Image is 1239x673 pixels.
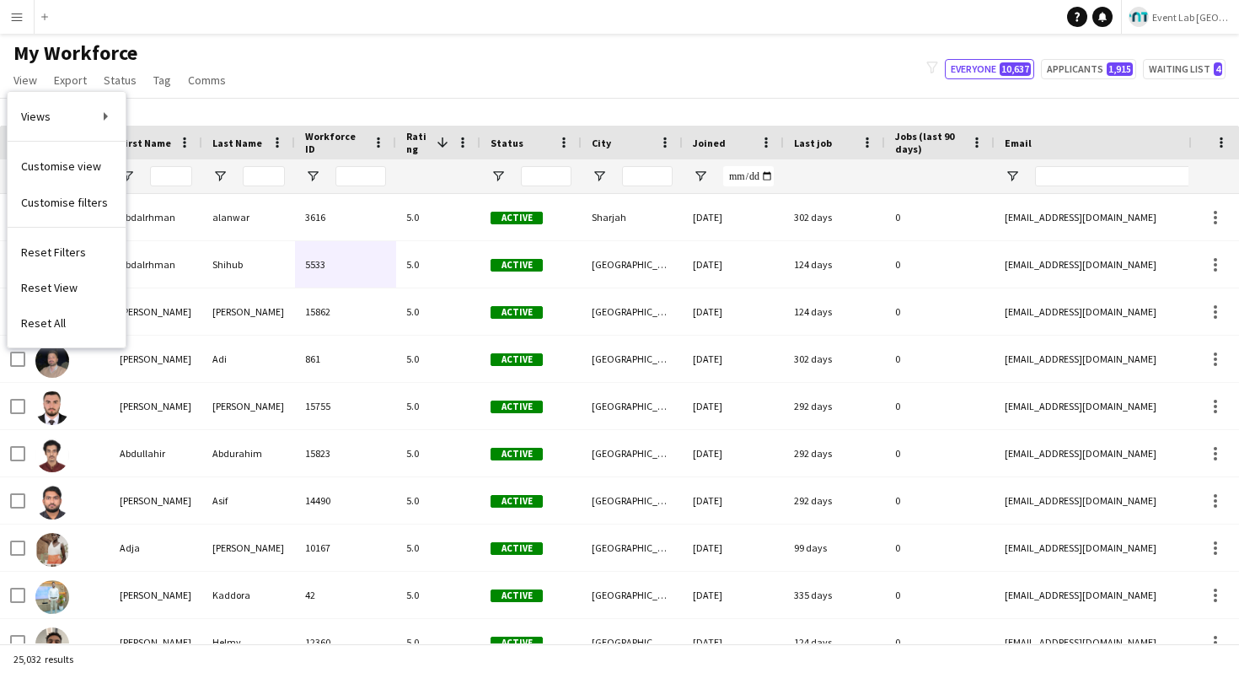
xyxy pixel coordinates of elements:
span: My Workforce [13,40,137,66]
div: 0 [885,477,995,524]
div: [GEOGRAPHIC_DATA] [582,525,683,571]
div: [GEOGRAPHIC_DATA] [582,477,683,524]
span: 10,637 [1000,62,1031,76]
input: Joined Filter Input [723,166,774,186]
span: First Name [120,137,171,149]
div: 15823 [295,430,396,476]
div: [PERSON_NAME] [110,383,202,429]
div: [DATE] [683,336,784,382]
div: 5.0 [396,477,480,524]
input: First Name Filter Input [150,166,192,186]
div: [PERSON_NAME] [202,525,295,571]
img: Abdullah Kasabji [35,391,69,425]
div: 0 [885,525,995,571]
div: 5.0 [396,194,480,240]
input: City Filter Input [622,166,673,186]
div: [GEOGRAPHIC_DATA] [582,619,683,665]
span: Export [54,73,87,88]
div: [DATE] [683,288,784,335]
div: 10167 [295,525,396,571]
img: Ahmad Kaddora [35,580,69,614]
div: 124 days [784,619,885,665]
div: 0 [885,430,995,476]
span: Active [491,495,543,508]
div: 15755 [295,383,396,429]
div: [DATE] [683,477,784,524]
div: Helmy [202,619,295,665]
button: Open Filter Menu [592,169,607,184]
span: City [592,137,611,149]
a: View [7,69,44,91]
div: Abdurahim [202,430,295,476]
div: 5.0 [396,619,480,665]
div: 5.0 [396,383,480,429]
div: [DATE] [683,572,784,618]
span: Active [491,212,543,224]
div: [DATE] [683,194,784,240]
div: 3616 [295,194,396,240]
div: 0 [885,572,995,618]
span: Status [104,73,137,88]
div: [DATE] [683,430,784,476]
div: [DATE] [683,525,784,571]
button: Waiting list4 [1143,59,1226,79]
div: 99 days [784,525,885,571]
span: Joined [693,137,726,149]
a: Export [47,69,94,91]
div: 5.0 [396,288,480,335]
div: 14490 [295,477,396,524]
div: [GEOGRAPHIC_DATA] [582,241,683,288]
span: Active [491,401,543,413]
button: Open Filter Menu [491,169,506,184]
a: Status [97,69,143,91]
div: [GEOGRAPHIC_DATA] [582,572,683,618]
img: Abdul Jabbar Adi [35,344,69,378]
div: 292 days [784,383,885,429]
img: Adil Imran Asif [35,486,69,520]
button: Open Filter Menu [212,169,228,184]
div: 302 days [784,336,885,382]
a: Comms [181,69,233,91]
img: Abdullahir Abdurahim [35,439,69,472]
div: [DATE] [683,383,784,429]
img: Adja Gueye [35,533,69,567]
div: Shihub [202,241,295,288]
img: Ahmed Helmy [35,627,69,661]
span: Active [491,306,543,319]
div: alanwar [202,194,295,240]
img: Logo [1129,7,1149,27]
div: 5.0 [396,430,480,476]
span: Status [491,137,523,149]
input: Status Filter Input [521,166,571,186]
div: 0 [885,619,995,665]
span: 1,915 [1107,62,1133,76]
span: Last job [794,137,832,149]
div: Abdullahir [110,430,202,476]
span: Tag [153,73,171,88]
div: [GEOGRAPHIC_DATA] [582,383,683,429]
button: Open Filter Menu [305,169,320,184]
div: [PERSON_NAME] [110,619,202,665]
div: 861 [295,336,396,382]
div: Asif [202,477,295,524]
div: 124 days [784,288,885,335]
div: 124 days [784,241,885,288]
div: 5533 [295,241,396,288]
span: Comms [188,73,226,88]
button: Applicants1,915 [1041,59,1136,79]
div: 5.0 [396,241,480,288]
div: [GEOGRAPHIC_DATA] [582,430,683,476]
div: 12360 [295,619,396,665]
div: Abdalrhman [110,241,202,288]
input: Workforce ID Filter Input [335,166,386,186]
div: [PERSON_NAME] [202,288,295,335]
div: abdalrhman [110,194,202,240]
div: Kaddora [202,572,295,618]
span: View [13,73,37,88]
span: Active [491,353,543,366]
div: [PERSON_NAME] [202,383,295,429]
div: Sharjah [582,194,683,240]
div: [PERSON_NAME] [110,572,202,618]
span: Active [491,590,543,602]
div: [PERSON_NAME] [110,288,202,335]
